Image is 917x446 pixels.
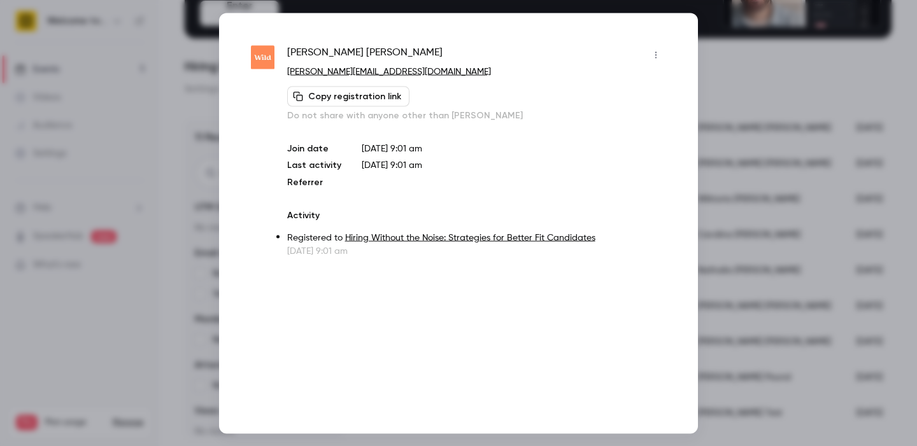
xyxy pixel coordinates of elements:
[287,86,409,106] button: Copy registration link
[362,160,422,169] span: [DATE] 9:01 am
[287,45,443,65] span: [PERSON_NAME] [PERSON_NAME]
[251,46,274,69] img: wearewild.com
[287,142,341,155] p: Join date
[287,158,341,172] p: Last activity
[287,67,491,76] a: [PERSON_NAME][EMAIL_ADDRESS][DOMAIN_NAME]
[287,244,666,257] p: [DATE] 9:01 am
[287,209,666,221] p: Activity
[287,231,666,244] p: Registered to
[362,142,666,155] p: [DATE] 9:01 am
[287,109,666,122] p: Do not share with anyone other than [PERSON_NAME]
[287,176,341,188] p: Referrer
[345,233,595,242] a: Hiring Without the Noise: Strategies for Better Fit Candidates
